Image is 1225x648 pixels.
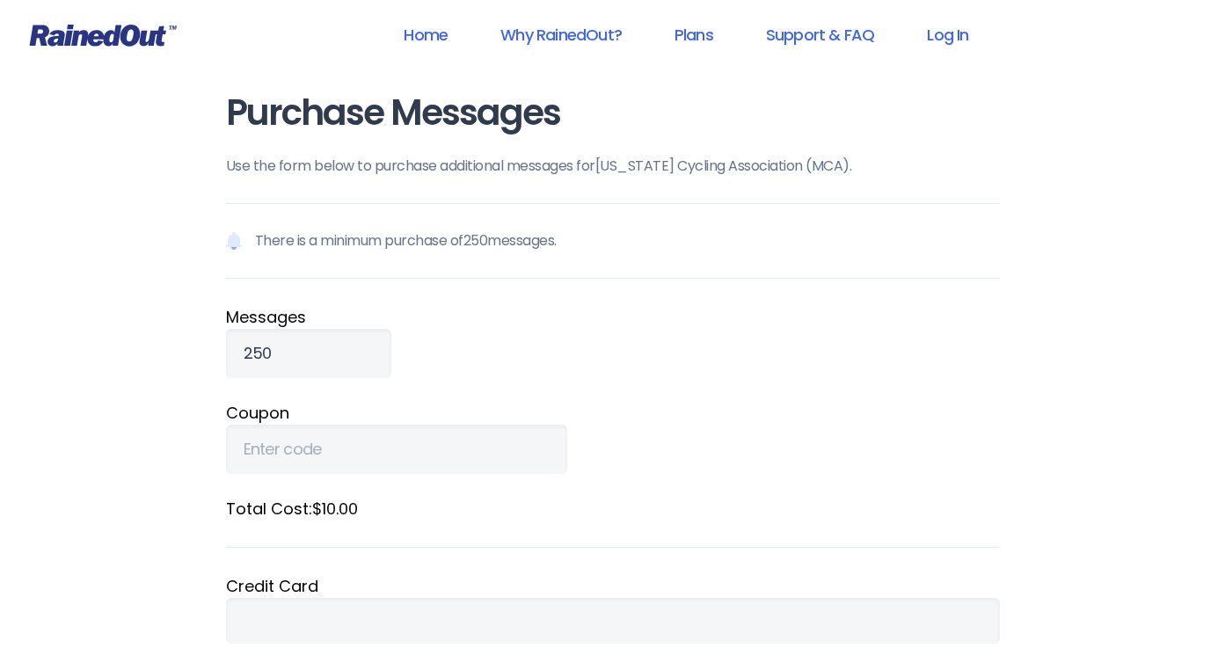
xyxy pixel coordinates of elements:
a: Why RainedOut? [478,15,645,55]
p: There is a minimum purchase of 250 messages. [226,203,1000,279]
iframe: Secure card payment input frame [244,611,982,630]
input: Qty [226,329,391,378]
div: Credit Card [226,574,1000,598]
img: Notification icon [226,230,242,251]
a: Support & FAQ [743,15,897,55]
a: Plans [652,15,736,55]
p: Use the form below to purchase additional messages for [US_STATE] Cycling Association (MCA) . [226,156,1000,177]
label: Coupon [226,401,1000,425]
a: Log In [904,15,991,55]
h1: Purchase Messages [226,93,1000,133]
input: Enter code [226,425,567,474]
a: Home [381,15,470,55]
label: Message s [226,305,1000,329]
label: Total Cost: $10.00 [226,497,1000,521]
